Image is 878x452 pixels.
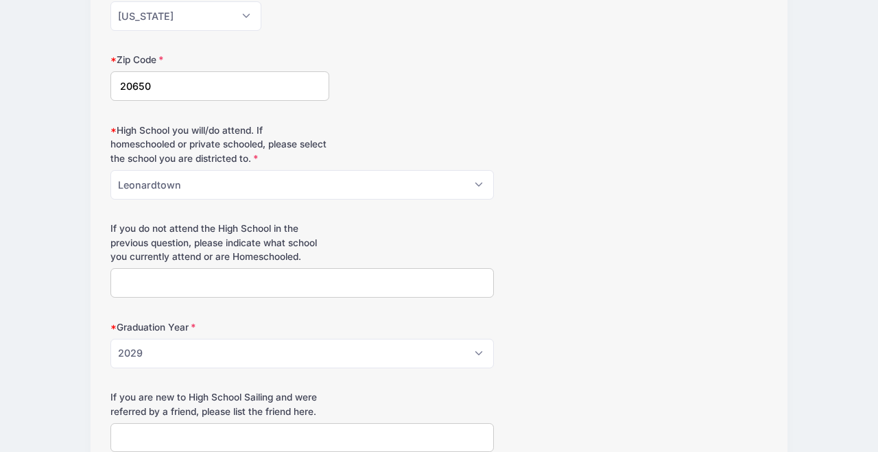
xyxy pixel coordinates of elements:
[110,71,329,101] input: xxxxx
[110,320,329,334] label: Graduation Year
[110,390,329,418] label: If you are new to High School Sailing and were referred by a friend, please list the friend here.
[110,53,329,67] label: Zip Code
[110,123,329,165] label: High School you will/do attend. If homeschooled or private schooled, please select the school you...
[110,222,329,263] label: If you do not attend the High School in the previous question, please indicate what school you cu...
